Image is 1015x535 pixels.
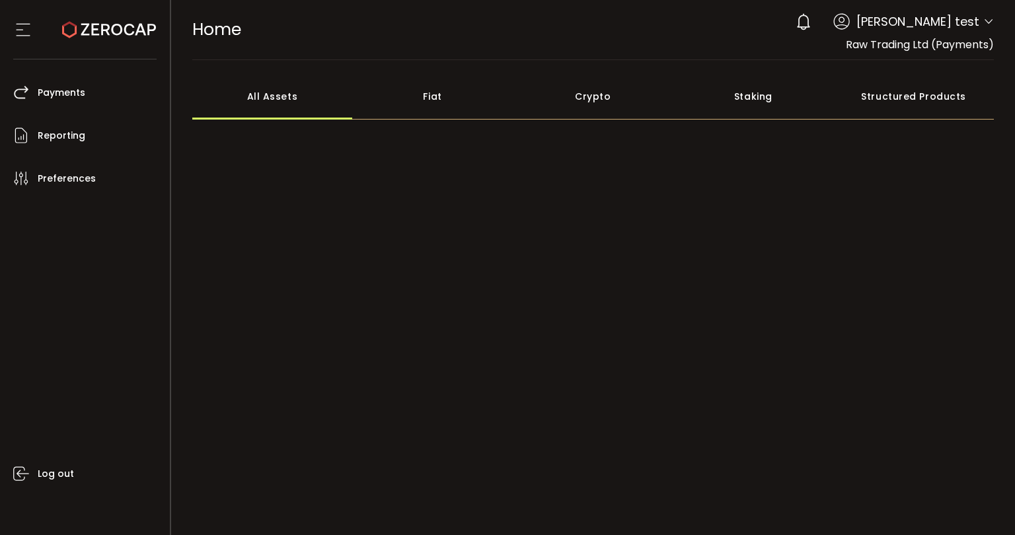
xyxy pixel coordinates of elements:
div: Crypto [513,73,673,120]
span: Home [192,18,241,41]
div: Fiat [352,73,513,120]
span: Preferences [38,169,96,188]
div: Structured Products [833,73,994,120]
span: [PERSON_NAME] test [856,13,979,30]
div: All Assets [192,73,353,120]
div: Staking [673,73,834,120]
span: Log out [38,464,74,483]
span: Raw Trading Ltd (Payments) [846,37,994,52]
span: Reporting [38,126,85,145]
span: Payments [38,83,85,102]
